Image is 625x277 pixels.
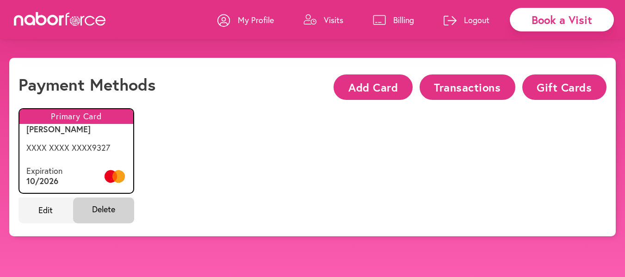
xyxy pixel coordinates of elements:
p: Visits [324,14,343,25]
a: Transactions [413,82,515,91]
p: Billing [393,14,414,25]
h1: Payment Methods [19,74,155,94]
a: Billing [373,6,414,34]
a: Gift Cards [515,82,606,91]
span: Edit [19,197,73,223]
button: Transactions [420,74,515,100]
a: Logout [444,6,489,34]
p: 10 / 2026 [26,176,62,186]
p: My Profile [238,14,274,25]
button: Add Card [334,74,412,100]
p: Primary Card [19,109,133,124]
a: Visits [303,6,343,34]
p: Expiration [26,166,62,176]
p: Logout [464,14,489,25]
p: [PERSON_NAME] [26,124,126,135]
p: XXXX XXXX XXXX 9327 [26,143,126,153]
button: Gift Cards [522,74,606,100]
div: Book a Visit [510,8,614,31]
span: Delete [73,197,135,223]
a: My Profile [217,6,274,34]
